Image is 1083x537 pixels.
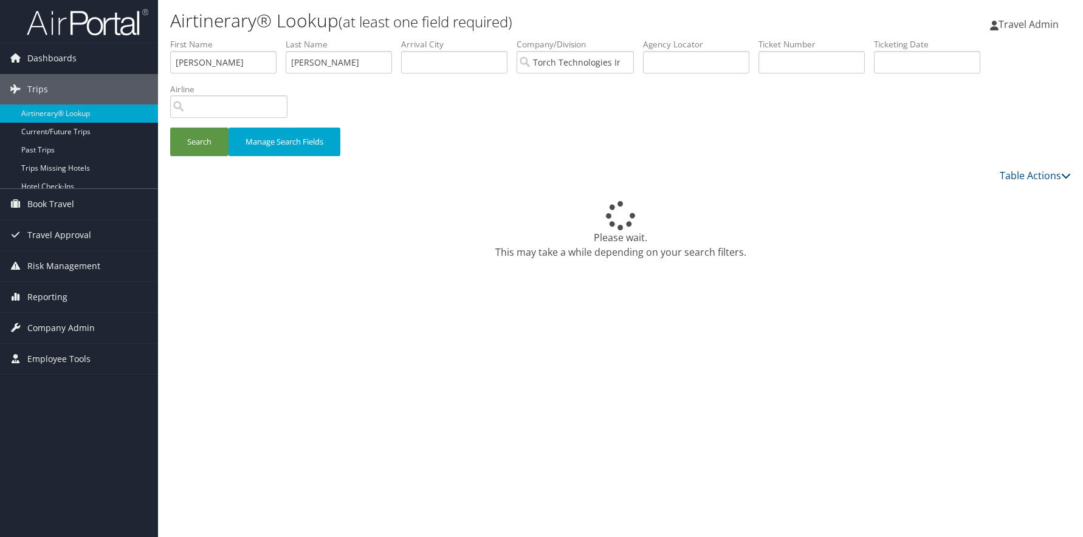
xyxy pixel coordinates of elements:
label: Agency Locator [643,38,758,50]
small: (at least one field required) [339,12,512,32]
a: Travel Admin [990,6,1071,43]
button: Manage Search Fields [229,128,340,156]
span: Trips [27,74,48,104]
label: Ticket Number [758,38,874,50]
div: Please wait. This may take a while depending on your search filters. [170,201,1071,259]
span: Travel Admin [999,18,1059,31]
span: Employee Tools [27,344,91,374]
label: Arrival City [401,38,517,50]
label: Company/Division [517,38,643,50]
label: Last Name [286,38,401,50]
label: Airline [170,83,297,95]
span: Dashboards [27,43,77,74]
span: Company Admin [27,313,95,343]
button: Search [170,128,229,156]
span: Reporting [27,282,67,312]
span: Risk Management [27,251,100,281]
img: airportal-logo.png [27,8,148,36]
h1: Airtinerary® Lookup [170,8,771,33]
label: Ticketing Date [874,38,989,50]
label: First Name [170,38,286,50]
span: Travel Approval [27,220,91,250]
a: Table Actions [1000,169,1071,182]
span: Book Travel [27,189,74,219]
